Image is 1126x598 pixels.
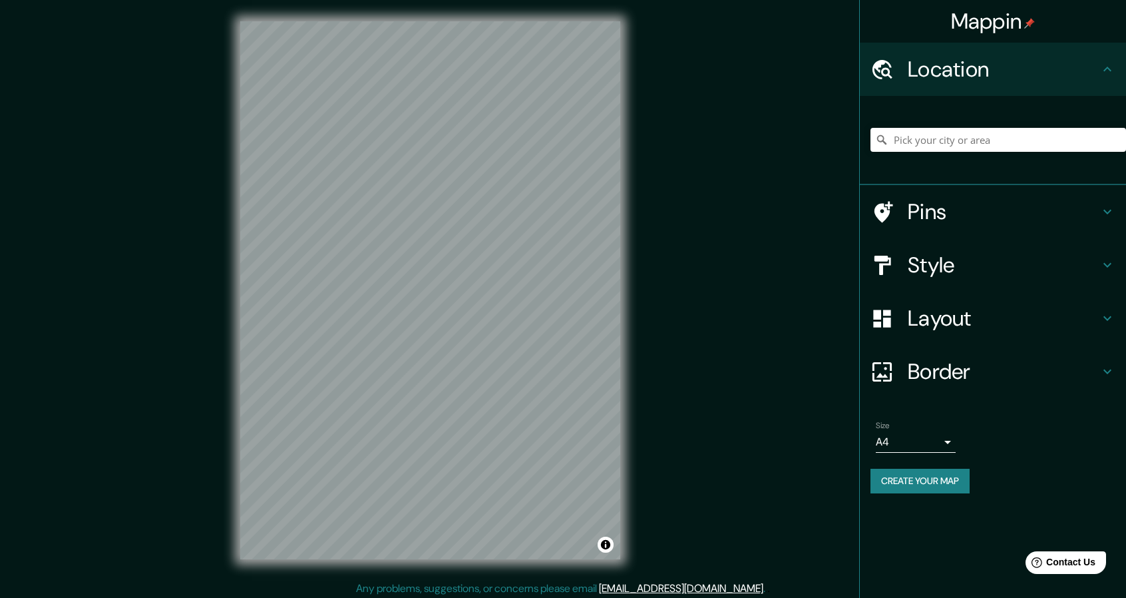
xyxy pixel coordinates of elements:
[876,420,890,432] label: Size
[1024,18,1035,29] img: pin-icon.png
[876,432,956,453] div: A4
[1008,546,1111,583] iframe: Help widget launcher
[598,537,614,553] button: Toggle attribution
[870,469,970,493] button: Create your map
[908,252,1099,278] h4: Style
[860,238,1126,292] div: Style
[908,358,1099,385] h4: Border
[860,43,1126,96] div: Location
[908,198,1099,225] h4: Pins
[908,305,1099,332] h4: Layout
[860,185,1126,238] div: Pins
[870,128,1126,152] input: Pick your city or area
[599,581,763,595] a: [EMAIL_ADDRESS][DOMAIN_NAME]
[908,56,1099,83] h4: Location
[356,581,765,597] p: Any problems, suggestions, or concerns please email .
[240,21,620,559] canvas: Map
[951,8,1035,35] h4: Mappin
[767,581,770,597] div: .
[860,345,1126,398] div: Border
[860,292,1126,345] div: Layout
[765,581,767,597] div: .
